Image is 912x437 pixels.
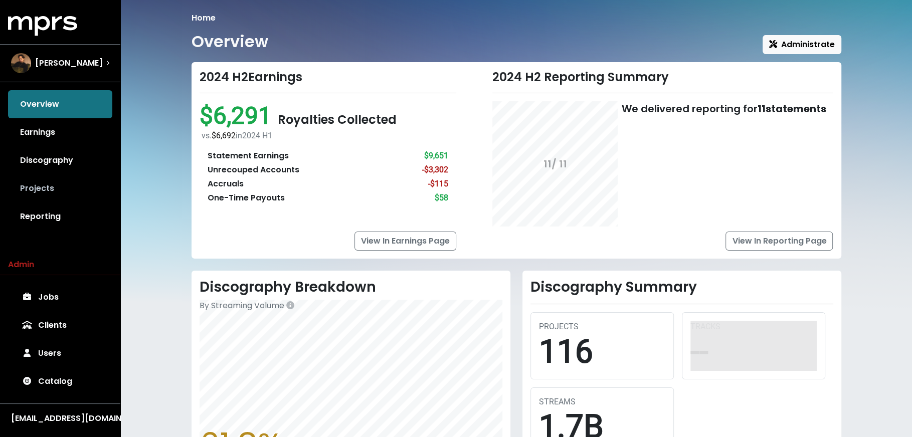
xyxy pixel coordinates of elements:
[422,164,448,176] div: -$3,302
[539,321,665,333] div: PROJECTS
[192,32,268,51] h1: Overview
[8,118,112,146] a: Earnings
[35,57,103,69] span: [PERSON_NAME]
[200,279,502,296] h2: Discography Breakdown
[192,12,216,24] li: Home
[530,279,833,296] h2: Discography Summary
[8,174,112,202] a: Projects
[769,39,835,50] span: Administrate
[212,131,236,140] span: $6,692
[8,283,112,311] a: Jobs
[208,150,289,162] div: Statement Earnings
[208,192,285,204] div: One-Time Payouts
[539,333,665,371] div: 116
[8,146,112,174] a: Discography
[202,130,457,142] div: vs. in 2024 H1
[492,70,833,85] div: 2024 H2 Reporting Summary
[539,396,665,408] div: STREAMS
[8,412,112,425] button: [EMAIL_ADDRESS][DOMAIN_NAME]
[763,35,841,54] button: Administrate
[758,102,826,116] b: 11 statements
[8,20,77,31] a: mprs logo
[622,101,826,116] div: We delivered reporting for
[354,232,456,251] a: View In Earnings Page
[11,53,31,73] img: The selected account / producer
[8,202,112,231] a: Reporting
[278,111,397,128] span: Royalties Collected
[8,367,112,395] a: Catalog
[725,232,833,251] a: View In Reporting Page
[200,70,457,85] div: 2024 H2 Earnings
[208,178,244,190] div: Accruals
[200,101,278,130] span: $6,291
[8,311,112,339] a: Clients
[208,164,299,176] div: Unrecouped Accounts
[435,192,448,204] div: $58
[424,150,448,162] div: $9,651
[8,339,112,367] a: Users
[11,412,109,424] div: [EMAIL_ADDRESS][DOMAIN_NAME]
[428,178,448,190] div: -$115
[192,12,841,24] nav: breadcrumb
[200,300,284,311] span: By Streaming Volume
